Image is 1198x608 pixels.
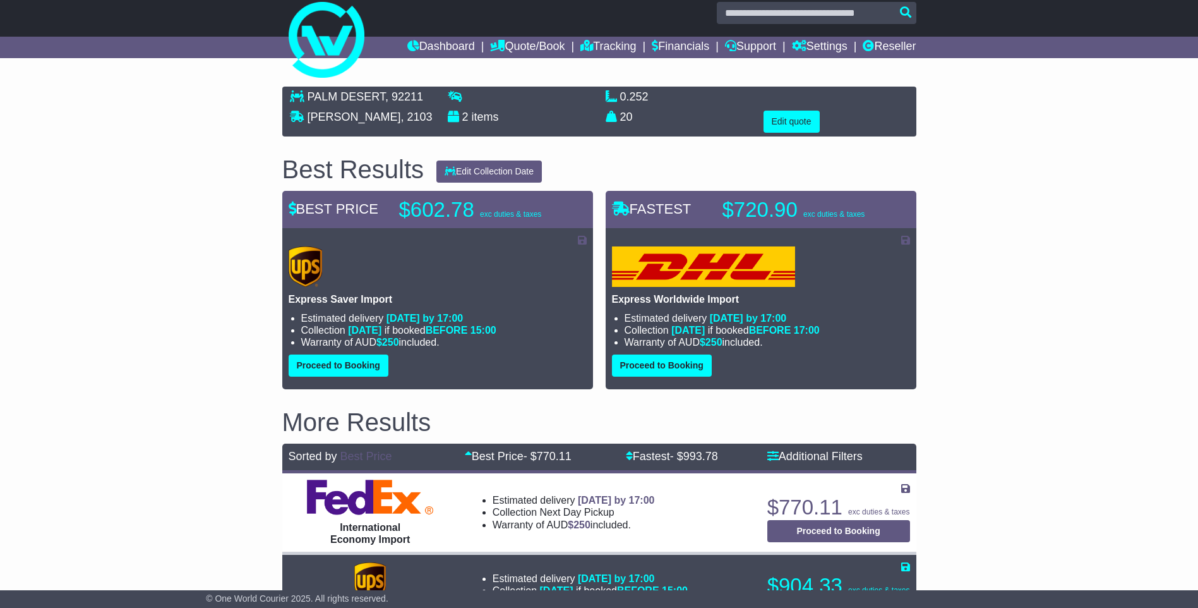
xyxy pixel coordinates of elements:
span: © One World Courier 2025. All rights reserved. [206,593,388,604]
img: FedEx Express: International Economy Import [307,480,433,515]
a: Dashboard [407,37,475,58]
span: - $ [670,450,718,463]
li: Estimated delivery [301,312,587,324]
span: Sorted by [289,450,337,463]
li: Warranty of AUD included. [301,336,587,348]
span: [DATE] [540,585,573,596]
button: Edit quote [764,111,820,133]
span: BEFORE [617,585,659,596]
span: , 92211 [385,90,423,103]
span: 20 [620,111,633,123]
a: Settings [792,37,848,58]
span: if booked [348,325,496,336]
span: [DATE] [348,325,381,336]
a: Fastest- $993.78 [626,450,718,463]
li: Estimated delivery [493,573,688,585]
p: $602.78 [399,197,557,222]
span: - $ [524,450,572,463]
span: [PERSON_NAME] [308,111,401,123]
li: Collection [493,506,655,518]
li: Warranty of AUD included. [625,336,910,348]
p: $770.11 [767,495,910,520]
span: $ [700,337,722,348]
button: Proceed to Booking [289,355,388,377]
span: [DATE] by 17:00 [578,573,655,584]
a: Financials [652,37,709,58]
span: exc duties & taxes [803,210,865,219]
span: $ [376,337,399,348]
span: 250 [573,520,590,530]
span: 15:00 [662,585,688,596]
span: 15:00 [470,325,496,336]
span: exc duties & taxes [848,508,909,516]
span: 250 [382,337,399,348]
li: Collection [625,324,910,336]
p: $720.90 [722,197,880,222]
span: FASTEST [612,201,692,217]
span: 993.78 [683,450,718,463]
span: 2 [462,111,469,123]
span: exc duties & taxes [480,210,541,219]
span: 0.252 [620,90,649,103]
img: UPS (new): Express Saver Import [289,246,323,287]
span: BEFORE [749,325,791,336]
span: , 2103 [401,111,433,123]
li: Collection [301,324,587,336]
a: Best Price- $770.11 [465,450,572,463]
a: Best Price [340,450,392,463]
span: $ [568,520,590,530]
span: exc duties & taxes [848,586,909,595]
span: PALM DESERT [308,90,385,103]
li: Estimated delivery [625,312,910,324]
button: Edit Collection Date [436,161,542,183]
span: 250 [705,337,722,348]
span: Next Day Pickup [540,507,614,518]
h2: More Results [282,408,916,436]
li: Estimated delivery [493,494,655,506]
img: DHL: Express Worldwide Import [612,246,795,287]
span: BEFORE [426,325,468,336]
span: International Economy Import [330,522,410,545]
li: Warranty of AUD included. [493,519,655,531]
span: [DATE] by 17:00 [710,313,787,324]
a: Tracking [580,37,636,58]
img: UPS (new): Expedited Import [354,562,386,600]
p: Express Saver Import [289,293,587,305]
span: 17:00 [794,325,820,336]
p: $904.33 [767,573,910,599]
a: Quote/Book [490,37,565,58]
span: [DATE] [671,325,705,336]
p: Express Worldwide Import [612,293,910,305]
div: Best Results [276,155,431,183]
span: [DATE] by 17:00 [578,495,655,506]
a: Reseller [863,37,916,58]
li: Collection [493,585,688,597]
a: Additional Filters [767,450,863,463]
span: 770.11 [537,450,572,463]
span: BEST PRICE [289,201,378,217]
button: Proceed to Booking [767,520,910,542]
a: Support [725,37,776,58]
button: Proceed to Booking [612,355,712,377]
span: items [472,111,499,123]
span: if booked [540,585,688,596]
span: [DATE] by 17:00 [386,313,464,324]
span: if booked [671,325,819,336]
